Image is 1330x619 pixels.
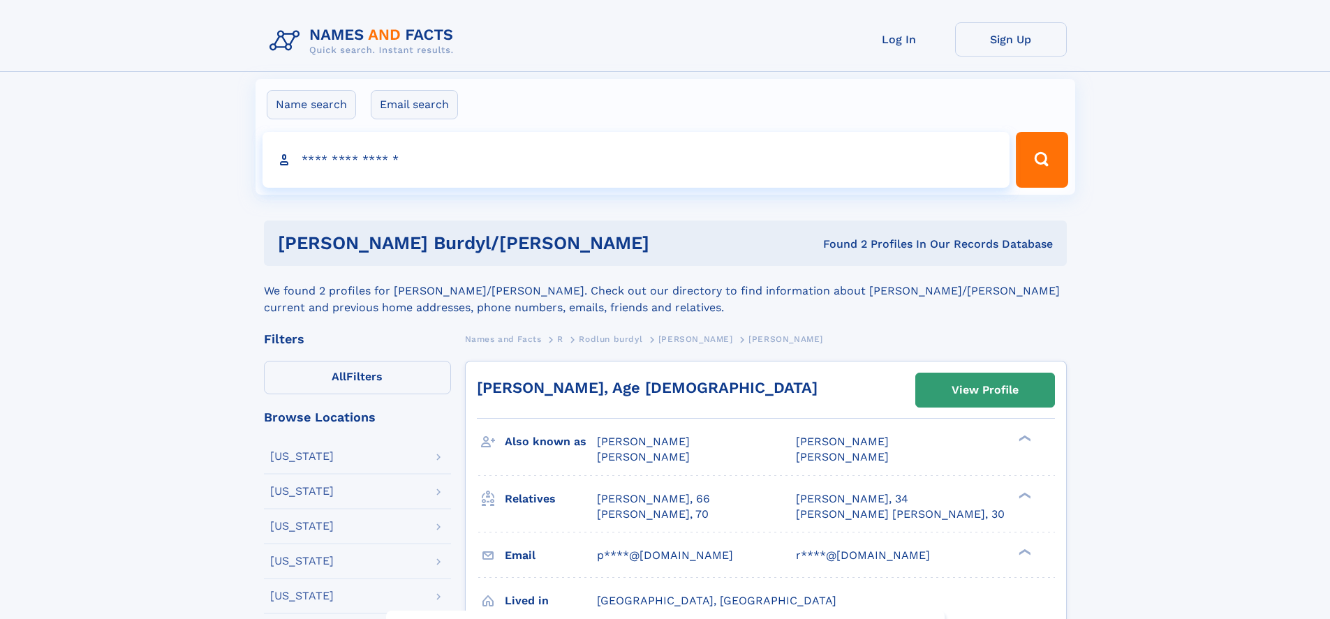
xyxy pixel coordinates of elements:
[1015,547,1032,556] div: ❯
[579,330,642,348] a: Rodlun burdyl
[597,594,836,607] span: [GEOGRAPHIC_DATA], [GEOGRAPHIC_DATA]
[796,507,1005,522] a: [PERSON_NAME] [PERSON_NAME], 30
[658,334,733,344] span: [PERSON_NAME]
[371,90,458,119] label: Email search
[270,451,334,462] div: [US_STATE]
[1016,132,1067,188] button: Search Button
[270,555,334,567] div: [US_STATE]
[658,330,733,348] a: [PERSON_NAME]
[505,544,597,567] h3: Email
[1015,491,1032,500] div: ❯
[264,411,451,424] div: Browse Locations
[505,487,597,511] h3: Relatives
[264,361,451,394] label: Filters
[796,491,908,507] a: [PERSON_NAME], 34
[796,435,889,448] span: [PERSON_NAME]
[579,334,642,344] span: Rodlun burdyl
[270,521,334,532] div: [US_STATE]
[465,330,542,348] a: Names and Facts
[597,450,690,463] span: [PERSON_NAME]
[597,491,710,507] a: [PERSON_NAME], 66
[505,589,597,613] h3: Lived in
[597,507,709,522] a: [PERSON_NAME], 70
[263,132,1010,188] input: search input
[264,333,451,345] div: Filters
[736,237,1053,252] div: Found 2 Profiles In Our Records Database
[955,22,1067,57] a: Sign Up
[505,430,597,454] h3: Also known as
[264,22,465,60] img: Logo Names and Facts
[557,330,563,348] a: R
[1015,434,1032,443] div: ❯
[267,90,356,119] label: Name search
[264,266,1067,316] div: We found 2 profiles for [PERSON_NAME]/[PERSON_NAME]. Check out our directory to find information ...
[748,334,823,344] span: [PERSON_NAME]
[557,334,563,344] span: R
[952,374,1019,406] div: View Profile
[270,590,334,602] div: [US_STATE]
[597,435,690,448] span: [PERSON_NAME]
[270,486,334,497] div: [US_STATE]
[843,22,955,57] a: Log In
[332,370,346,383] span: All
[477,379,818,396] a: [PERSON_NAME], Age [DEMOGRAPHIC_DATA]
[278,234,737,252] h1: [PERSON_NAME] Burdyl/[PERSON_NAME]
[796,450,889,463] span: [PERSON_NAME]
[916,373,1054,407] a: View Profile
